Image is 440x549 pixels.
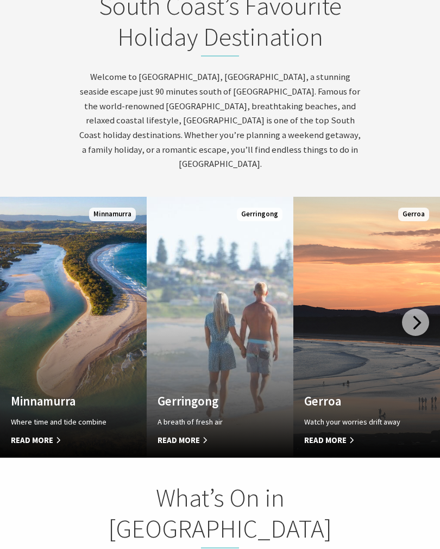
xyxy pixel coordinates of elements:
[304,434,407,447] span: Read More
[78,483,362,548] h2: What’s On in [GEOGRAPHIC_DATA]
[11,434,114,447] span: Read More
[293,197,440,458] a: Custom Image Used Gerroa Watch your worries drift away Read More Gerroa
[158,416,261,428] p: A breath of fresh air
[11,394,114,409] h4: Minnamurra
[158,394,261,409] h4: Gerringong
[398,208,429,221] span: Gerroa
[304,394,407,409] h4: Gerroa
[89,208,136,221] span: Minnamurra
[147,197,293,458] a: Custom Image Used Gerringong A breath of fresh air Read More Gerringong
[11,416,114,428] p: Where time and tide combine
[304,416,407,428] p: Watch your worries drift away
[237,208,282,221] span: Gerringong
[158,434,261,447] span: Read More
[78,70,362,171] p: Welcome to [GEOGRAPHIC_DATA], [GEOGRAPHIC_DATA], a stunning seaside escape just 90 minutes south ...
